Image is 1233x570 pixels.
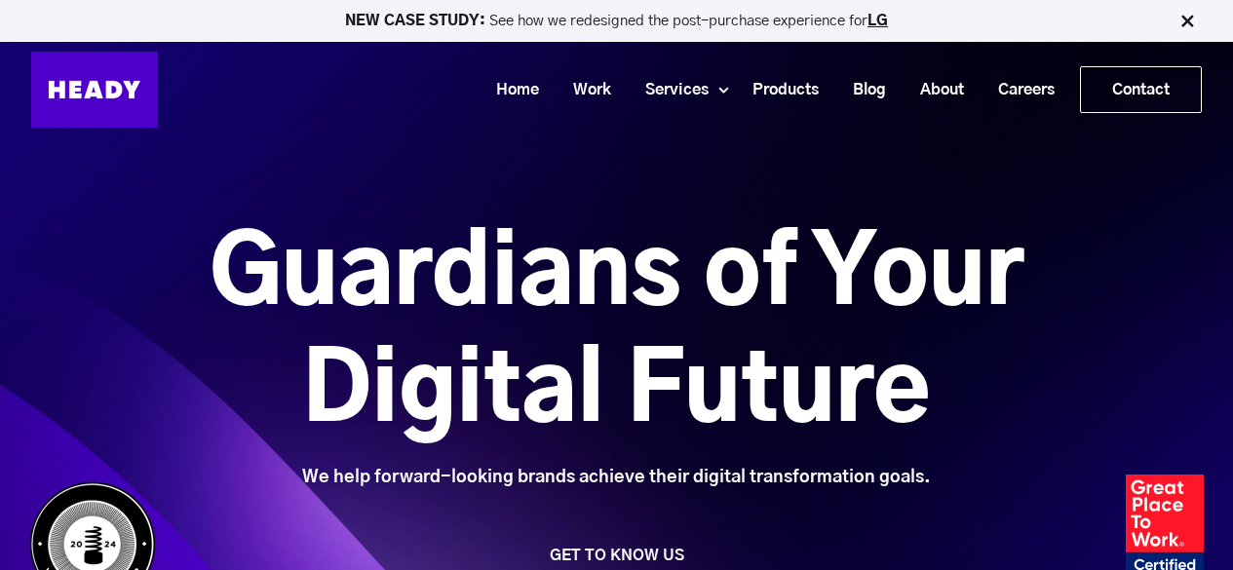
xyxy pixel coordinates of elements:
[728,72,828,108] a: Products
[828,72,896,108] a: Blog
[867,14,888,28] a: LG
[9,14,1224,28] p: See how we redesigned the post-purchase experience for
[345,14,489,28] strong: NEW CASE STUDY:
[549,72,621,108] a: Work
[896,72,974,108] a: About
[472,72,549,108] a: Home
[1177,12,1197,31] img: Close Bar
[100,217,1133,451] h1: Guardians of Your Digital Future
[621,72,718,108] a: Services
[31,52,158,128] img: Heady_Logo_Web-01 (1)
[177,66,1202,113] div: Navigation Menu
[974,72,1064,108] a: Careers
[1081,67,1201,112] a: Contact
[100,467,1133,488] div: We help forward-looking brands achieve their digital transformation goals.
